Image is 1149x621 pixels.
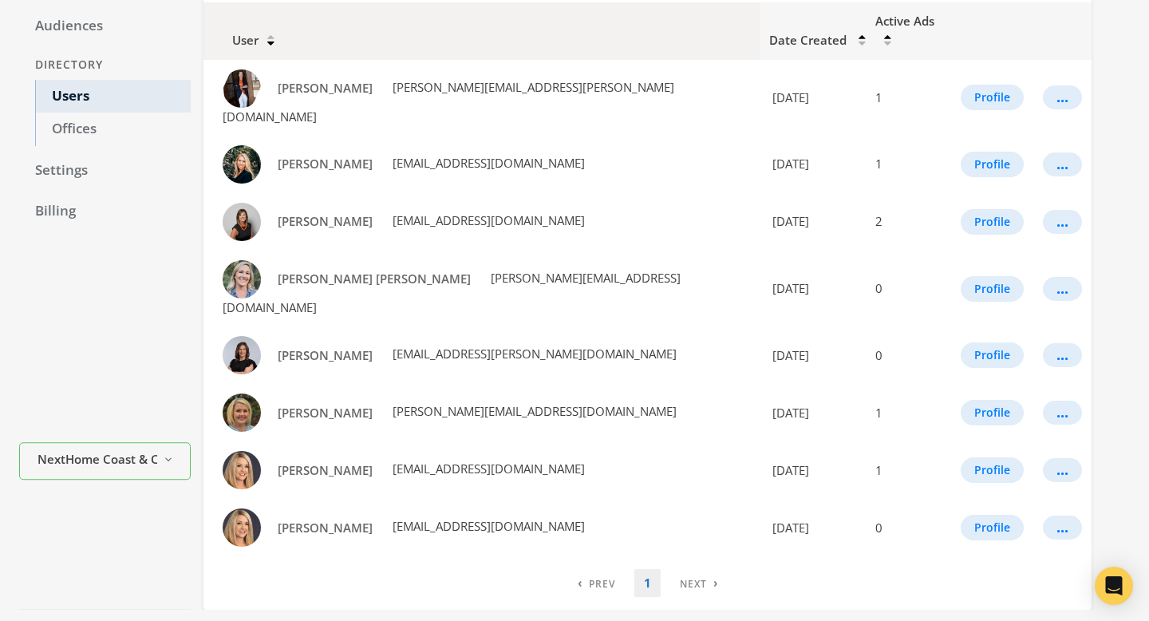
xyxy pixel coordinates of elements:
[961,342,1024,368] button: Profile
[961,276,1024,302] button: Profile
[223,69,261,108] img: Amy Slade profile
[1043,401,1082,425] button: ...
[760,326,866,384] td: [DATE]
[223,79,674,125] span: [PERSON_NAME][EMAIL_ADDRESS][PERSON_NAME][DOMAIN_NAME]
[223,394,261,432] img: Melodie Brown profile
[19,154,191,188] a: Settings
[1056,288,1068,290] div: ...
[866,60,951,136] td: 1
[1056,412,1068,413] div: ...
[760,60,866,136] td: [DATE]
[389,155,585,171] span: [EMAIL_ADDRESS][DOMAIN_NAME]
[278,405,373,421] span: [PERSON_NAME]
[1056,164,1068,165] div: ...
[866,441,951,499] td: 1
[389,461,585,477] span: [EMAIL_ADDRESS][DOMAIN_NAME]
[1043,458,1082,482] button: ...
[278,156,373,172] span: [PERSON_NAME]
[961,209,1024,235] button: Profile
[19,442,191,480] button: NextHome Coast & Country
[866,384,951,441] td: 1
[267,264,481,294] a: [PERSON_NAME] [PERSON_NAME]
[223,203,261,241] img: Donna Craig profile
[267,207,383,236] a: [PERSON_NAME]
[19,10,191,43] a: Audiences
[1043,210,1082,234] button: ...
[267,341,383,370] a: [PERSON_NAME]
[278,520,373,536] span: [PERSON_NAME]
[223,508,261,547] img: Stephanie Crum profile
[1043,277,1082,301] button: ...
[1056,221,1068,223] div: ...
[961,457,1024,483] button: Profile
[866,326,951,384] td: 0
[35,80,191,113] a: Users
[223,260,261,299] img: Katie Mae Palmer profile
[267,398,383,428] a: [PERSON_NAME]
[760,136,866,193] td: [DATE]
[1043,516,1082,540] button: ...
[267,513,383,543] a: [PERSON_NAME]
[760,384,866,441] td: [DATE]
[568,569,728,597] nav: pagination
[1056,97,1068,98] div: ...
[961,152,1024,177] button: Profile
[1056,527,1068,528] div: ...
[1056,354,1068,356] div: ...
[19,50,191,80] div: Directory
[278,213,373,229] span: [PERSON_NAME]
[961,515,1024,540] button: Profile
[278,462,373,478] span: [PERSON_NAME]
[866,193,951,251] td: 2
[389,403,677,419] span: [PERSON_NAME][EMAIL_ADDRESS][DOMAIN_NAME]
[267,73,383,103] a: [PERSON_NAME]
[35,113,191,146] a: Offices
[760,499,866,556] td: [DATE]
[866,251,951,326] td: 0
[760,251,866,326] td: [DATE]
[267,456,383,485] a: [PERSON_NAME]
[223,336,261,374] img: Lauren Brock profile
[875,13,934,29] span: Active Ads
[1043,343,1082,367] button: ...
[223,145,261,184] img: Cierra White profile
[223,451,261,489] img: Stephanie Crum profile
[1043,85,1082,109] button: ...
[760,441,866,499] td: [DATE]
[1095,567,1133,605] div: Open Intercom Messenger
[389,518,585,534] span: [EMAIL_ADDRESS][DOMAIN_NAME]
[213,32,259,48] span: User
[769,32,847,48] span: Date Created
[38,450,157,469] span: NextHome Coast & Country
[19,195,191,228] a: Billing
[1043,152,1082,176] button: ...
[634,569,661,597] a: 1
[278,80,373,96] span: [PERSON_NAME]
[961,85,1024,110] button: Profile
[866,136,951,193] td: 1
[278,347,373,363] span: [PERSON_NAME]
[267,149,383,179] a: [PERSON_NAME]
[866,499,951,556] td: 0
[760,193,866,251] td: [DATE]
[1056,469,1068,471] div: ...
[961,400,1024,425] button: Profile
[389,212,585,228] span: [EMAIL_ADDRESS][DOMAIN_NAME]
[278,271,471,287] span: [PERSON_NAME] [PERSON_NAME]
[389,346,677,362] span: [EMAIL_ADDRESS][PERSON_NAME][DOMAIN_NAME]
